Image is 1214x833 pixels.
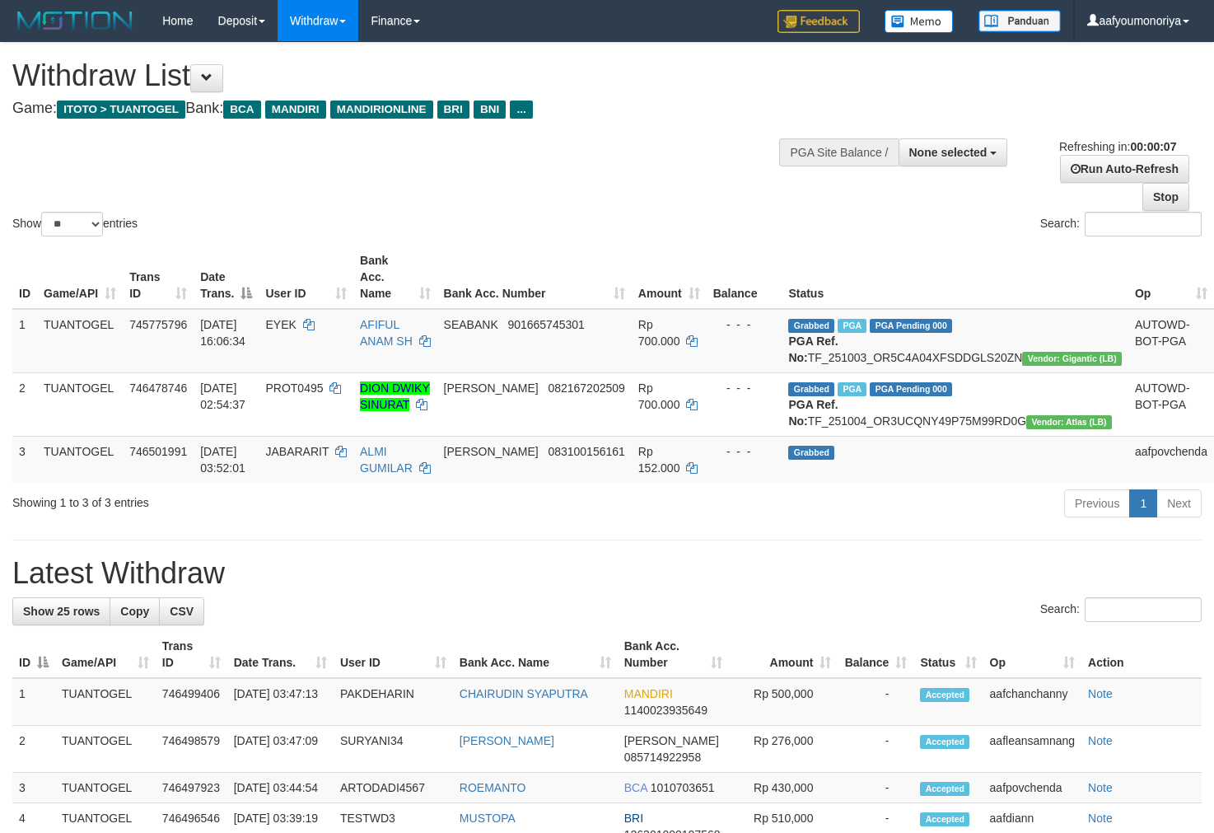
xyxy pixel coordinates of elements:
input: Search: [1085,212,1202,236]
span: Accepted [920,812,969,826]
td: 746498579 [156,726,227,773]
b: PGA Ref. No: [788,335,838,364]
span: Marked by aafyoumonoriya [838,382,866,396]
td: - [838,726,913,773]
label: Search: [1040,212,1202,236]
b: PGA Ref. No: [788,398,838,428]
div: - - - [713,380,776,396]
th: ID: activate to sort column descending [12,631,55,678]
span: Grabbed [788,382,834,396]
th: Game/API: activate to sort column ascending [55,631,156,678]
span: JABARARIT [265,445,329,458]
span: [PERSON_NAME] [444,445,539,458]
th: Game/API: activate to sort column ascending [37,246,123,309]
span: [DATE] 02:54:37 [200,381,245,411]
td: 1 [12,678,55,726]
span: SEABANK [444,318,498,331]
th: ID [12,246,37,309]
td: TUANTOGEL [37,372,123,436]
td: TUANTOGEL [55,773,156,803]
th: Bank Acc. Name: activate to sort column ascending [453,631,618,678]
td: - [838,678,913,726]
span: 745775796 [129,318,187,331]
h1: Withdraw List [12,59,793,92]
span: Marked by aafchonlypin [838,319,866,333]
span: Rp 700.000 [638,381,680,411]
th: Date Trans.: activate to sort column descending [194,246,259,309]
a: Previous [1064,489,1130,517]
div: PGA Site Balance / [779,138,898,166]
span: Accepted [920,688,969,702]
span: PGA Pending [870,382,952,396]
td: SURYANI34 [334,726,453,773]
th: Amount: activate to sort column ascending [729,631,838,678]
td: aafchanchanny [983,678,1082,726]
a: Next [1156,489,1202,517]
th: Op: activate to sort column ascending [1128,246,1214,309]
button: None selected [899,138,1008,166]
td: PAKDEHARIN [334,678,453,726]
span: EYEK [265,318,296,331]
span: [DATE] 03:52:01 [200,445,245,475]
a: Show 25 rows [12,597,110,625]
td: 2 [12,726,55,773]
span: BCA [223,101,260,119]
td: [DATE] 03:47:13 [227,678,334,726]
span: 746501991 [129,445,187,458]
span: Rp 700.000 [638,318,680,348]
td: TUANTOGEL [37,309,123,373]
span: CSV [170,605,194,618]
span: BRI [437,101,469,119]
h4: Game: Bank: [12,101,793,117]
span: MANDIRI [624,687,673,700]
span: Vendor URL: https://dashboard.q2checkout.com/secure [1022,352,1122,366]
div: - - - [713,316,776,333]
span: Accepted [920,735,969,749]
th: Amount: activate to sort column ascending [632,246,707,309]
label: Show entries [12,212,138,236]
span: Copy 1140023935649 to clipboard [624,704,707,717]
td: AUTOWD-BOT-PGA [1128,309,1214,373]
span: Copy 085714922958 to clipboard [624,751,701,764]
span: Copy 901665745301 to clipboard [507,318,584,331]
th: User ID: activate to sort column ascending [259,246,353,309]
td: AUTOWD-BOT-PGA [1128,372,1214,436]
input: Search: [1085,597,1202,622]
span: [PERSON_NAME] [624,734,719,747]
a: 1 [1129,489,1157,517]
img: Button%20Memo.svg [885,10,954,33]
td: TUANTOGEL [55,726,156,773]
td: aafpovchenda [983,773,1082,803]
img: MOTION_logo.png [12,8,138,33]
a: Note [1088,687,1113,700]
strong: 00:00:07 [1130,140,1176,153]
a: [PERSON_NAME] [460,734,554,747]
span: Vendor URL: https://dashboard.q2checkout.com/secure [1026,415,1112,429]
span: Show 25 rows [23,605,100,618]
a: Note [1088,734,1113,747]
a: Note [1088,812,1113,825]
td: TUANTOGEL [55,678,156,726]
span: Copy 1010703651 to clipboard [651,781,715,794]
h1: Latest Withdraw [12,557,1202,590]
span: MANDIRIONLINE [330,101,433,119]
span: Copy 082167202509 to clipboard [548,381,624,395]
span: [DATE] 16:06:34 [200,318,245,348]
th: User ID: activate to sort column ascending [334,631,453,678]
td: Rp 500,000 [729,678,838,726]
a: ALMI GUMILAR [360,445,413,475]
span: Copy 083100156161 to clipboard [548,445,624,458]
th: Trans ID: activate to sort column ascending [123,246,194,309]
select: Showentries [41,212,103,236]
span: Copy [120,605,149,618]
a: Note [1088,781,1113,794]
span: Accepted [920,782,969,796]
a: DION DWIKY SINURAT [360,381,430,411]
span: BCA [624,781,647,794]
a: CHAIRUDIN SYAPUTRA [460,687,588,700]
a: Stop [1142,183,1189,211]
td: 746497923 [156,773,227,803]
span: ITOTO > TUANTOGEL [57,101,185,119]
th: Op: activate to sort column ascending [983,631,1082,678]
span: BNI [474,101,506,119]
